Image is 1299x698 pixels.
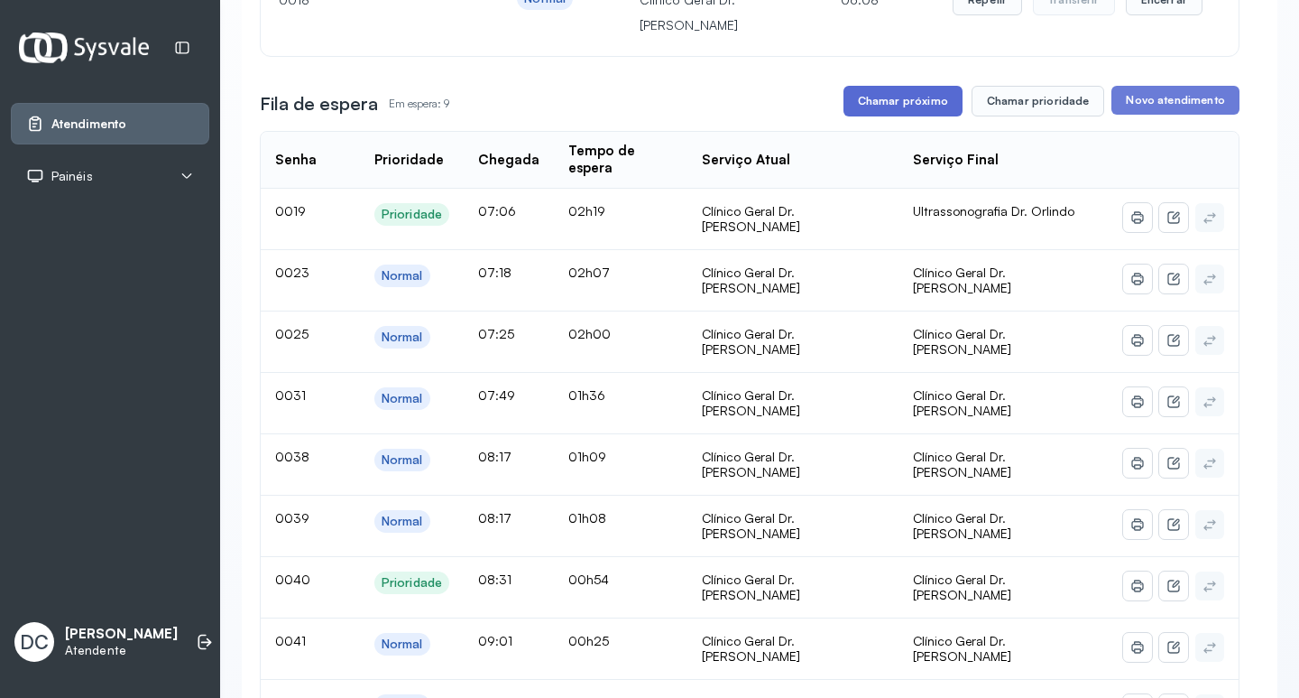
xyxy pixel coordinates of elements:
span: Clínico Geral Dr. [PERSON_NAME] [913,326,1011,358]
span: 0039 [275,510,309,526]
div: Chegada [478,152,539,169]
div: Clínico Geral Dr. [PERSON_NAME] [702,265,883,296]
span: 0019 [275,203,306,219]
span: Clínico Geral Dr. [PERSON_NAME] [913,633,1011,665]
div: Normal [382,452,423,468]
div: Clínico Geral Dr. [PERSON_NAME] [702,633,883,665]
span: 02h07 [568,265,610,280]
button: Chamar prioridade [972,86,1105,116]
span: 0038 [275,449,309,464]
div: Clínico Geral Dr. [PERSON_NAME] [702,326,883,358]
span: 02h00 [568,326,611,341]
div: Normal [382,268,423,284]
span: 0025 [275,326,309,341]
span: 07:06 [478,203,516,219]
span: 00h25 [568,633,609,648]
span: 08:17 [478,510,511,526]
span: 02h19 [568,203,605,219]
span: 01h09 [568,449,606,464]
div: Clínico Geral Dr. [PERSON_NAME] [702,203,883,235]
span: Clínico Geral Dr. [PERSON_NAME] [913,510,1011,542]
span: Atendimento [51,116,126,132]
span: 00h54 [568,572,609,587]
div: Prioridade [382,575,442,591]
button: Chamar próximo [843,86,963,116]
span: Painéis [51,169,93,184]
span: 0031 [275,387,306,403]
div: Normal [382,330,423,345]
div: Clínico Geral Dr. [PERSON_NAME] [702,449,883,480]
span: Clínico Geral Dr. [PERSON_NAME] [913,265,1011,296]
p: [PERSON_NAME] [65,626,178,643]
div: Normal [382,391,423,406]
img: Logotipo do estabelecimento [19,33,149,62]
span: 0023 [275,265,309,280]
div: Serviço Final [913,152,999,169]
div: Clínico Geral Dr. [PERSON_NAME] [702,572,883,603]
span: Ultrassonografia Dr. Orlindo [913,203,1074,219]
span: 07:49 [478,387,515,403]
span: 08:31 [478,572,511,587]
span: 01h08 [568,510,606,526]
span: 01h36 [568,387,605,403]
span: Clínico Geral Dr. [PERSON_NAME] [913,572,1011,603]
span: Clínico Geral Dr. [PERSON_NAME] [913,387,1011,419]
div: Serviço Atual [702,152,790,169]
span: 07:18 [478,265,511,280]
span: 07:25 [478,326,514,341]
div: Prioridade [382,207,442,222]
div: Normal [382,514,423,529]
div: Prioridade [374,152,444,169]
div: Clínico Geral Dr. [PERSON_NAME] [702,387,883,419]
span: Clínico Geral Dr. [PERSON_NAME] [913,449,1011,480]
div: Tempo de espera [568,143,673,177]
div: Clínico Geral Dr. [PERSON_NAME] [702,510,883,542]
h3: Fila de espera [260,91,378,116]
button: Novo atendimento [1111,86,1239,115]
a: Atendimento [26,115,194,133]
span: 08:17 [478,449,511,464]
div: Normal [382,637,423,652]
span: 09:01 [478,633,512,648]
span: 0041 [275,633,306,648]
span: 0040 [275,572,310,587]
p: Atendente [65,643,178,658]
div: Senha [275,152,317,169]
p: Em espera: 9 [389,91,449,116]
